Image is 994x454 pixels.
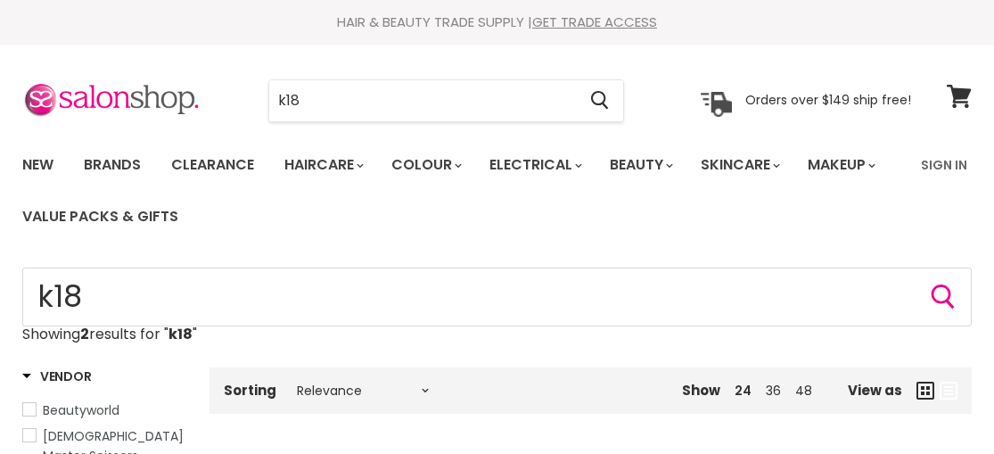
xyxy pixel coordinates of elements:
p: Showing results for " " [22,326,972,343]
a: Electrical [476,146,593,184]
a: New [9,146,67,184]
a: Sign In [910,146,978,184]
input: Search [269,80,576,121]
a: Colour [378,146,472,184]
p: Orders over $149 ship free! [745,92,911,108]
h3: Vendor [22,367,91,385]
a: Skincare [687,146,791,184]
form: Product [22,268,972,326]
label: Sorting [224,383,276,398]
ul: Main menu [9,139,910,243]
a: Value Packs & Gifts [9,198,192,235]
a: Beauty [596,146,684,184]
a: Brands [70,146,154,184]
span: View as [848,383,902,398]
a: Beautyworld [22,400,187,420]
span: Beautyworld [43,401,119,419]
button: Search [576,80,623,121]
a: 36 [766,382,781,400]
span: Show [682,381,720,400]
strong: k18 [168,324,193,344]
a: Makeup [794,146,886,184]
input: Search [22,268,972,326]
strong: 2 [80,324,89,344]
button: Search [929,283,957,311]
a: Haircare [271,146,374,184]
form: Product [268,79,624,122]
a: 24 [735,382,752,400]
a: 48 [795,382,812,400]
a: GET TRADE ACCESS [532,12,657,31]
a: Clearance [158,146,267,184]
